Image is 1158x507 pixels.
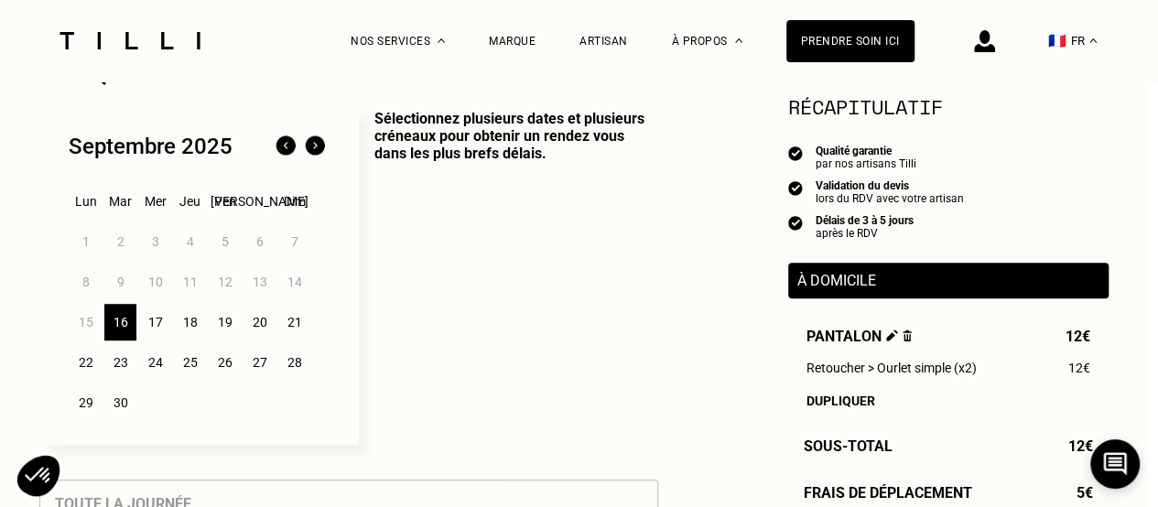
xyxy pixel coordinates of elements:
a: Prendre soin ici [786,20,914,62]
p: À domicile [797,272,1099,289]
div: 27 [244,344,276,381]
section: Récapitulatif [788,92,1109,122]
a: Artisan [579,35,628,48]
div: 20 [244,304,276,340]
div: lors du RDV avec votre artisan [816,192,964,205]
div: Frais de déplacement [788,484,1109,502]
span: 12€ [1066,328,1090,345]
div: 26 [209,344,241,381]
div: Délais de 3 à 5 jours [816,214,914,227]
div: 18 [174,304,206,340]
span: 12€ [1068,437,1093,455]
div: 29 [70,384,102,421]
div: Validation du devis [816,179,964,192]
img: Supprimer [903,329,913,341]
img: Menu déroulant [438,38,445,43]
img: icône connexion [974,30,995,52]
span: Retoucher > Ourlet simple (x2) [806,361,977,375]
div: Qualité garantie [816,145,916,157]
img: Éditer [886,329,898,341]
span: 🇫🇷 [1048,32,1066,49]
div: par nos artisans Tilli [816,157,916,170]
span: 5€ [1077,484,1093,502]
div: 19 [209,304,241,340]
a: Marque [489,35,536,48]
div: 25 [174,344,206,381]
div: 16 [104,304,136,340]
img: Mois suivant [300,132,330,161]
div: 24 [139,344,171,381]
div: 23 [104,344,136,381]
span: 12€ [1068,361,1090,375]
div: 21 [278,304,310,340]
div: 17 [139,304,171,340]
img: icon list info [788,179,803,196]
div: 22 [70,344,102,381]
div: Sous-Total [788,437,1109,455]
img: menu déroulant [1089,38,1097,43]
img: icon list info [788,214,803,231]
div: après le RDV [816,227,914,240]
div: Septembre 2025 [69,134,233,159]
img: Menu déroulant à propos [735,38,742,43]
img: Mois précédent [271,132,300,161]
img: Logo du service de couturière Tilli [53,32,207,49]
span: Pantalon [806,328,913,345]
p: Sélectionnez plusieurs dates et plusieurs créneaux pour obtenir un rendez vous dans les plus bref... [359,110,658,445]
div: Dupliquer [806,394,1090,408]
img: icon list info [788,145,803,161]
div: 28 [278,344,310,381]
div: 30 [104,384,136,421]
